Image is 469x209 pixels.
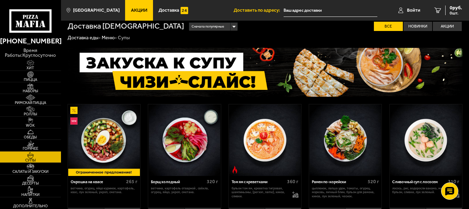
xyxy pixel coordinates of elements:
span: 0 шт. [450,11,462,15]
span: Доставить по адресу: [234,8,284,13]
span: 520 г [368,179,379,185]
a: АкционныйНовинкаОкрошка на квасе [68,104,140,176]
label: Акции [433,22,462,31]
a: Борщ холодный [148,104,221,176]
img: Окрошка на квасе [68,104,140,176]
span: 310 г [448,179,459,185]
p: ветчина, огурец, яйцо куриное, картофель, квас, лук зеленый, укроп, сметана. [71,186,138,194]
span: Сначала популярные [192,22,224,31]
img: Сливочный суп с лососем [390,104,462,176]
span: [GEOGRAPHIC_DATA] [73,8,120,13]
p: ветчина, картофель отварной , свёкла, огурец, яйцо, укроп, сметана. [151,186,218,194]
span: 360 г [287,179,298,185]
div: Борщ холодный [151,180,205,185]
div: Том ям с креветками [232,180,286,185]
a: Рамен по-корейски [309,104,381,176]
img: Новинка [70,117,78,125]
p: бульон том ям, креветка тигровая, шампиньоны, [PERSON_NAME], кинза, сливки. [232,186,287,198]
img: Том ям с креветками [229,104,301,176]
span: 265 г [126,179,137,185]
div: Рамен по-корейски [312,180,366,185]
img: Акционный [70,107,78,114]
a: Острое блюдоТом ям с креветками [229,104,301,176]
h1: Доставка [DEMOGRAPHIC_DATA] [68,22,184,30]
label: Новинки [404,22,432,31]
span: Доставка [159,8,179,13]
span: Акции [131,8,147,13]
p: лосось, рис, водоросли вакамэ, мисо бульон, сливки, лук зеленый. [392,186,448,194]
img: 15daf4d41897b9f0e9f617042186c801.svg [181,7,188,14]
img: Рамен по-корейски [309,104,381,176]
div: Сливочный суп с лососем [392,180,446,185]
img: Борщ холодный [149,104,221,176]
img: Острое блюдо [231,166,238,173]
a: Доставка еды- [68,35,101,41]
label: Все [374,22,403,31]
a: Меню- [102,35,117,41]
span: 320 г [207,179,218,185]
span: 0 руб. [450,6,462,10]
div: Супы [118,35,130,41]
div: Окрошка на квасе [71,180,125,185]
span: Войти [407,8,420,13]
input: Ваш адрес доставки [284,4,377,17]
p: цыпленок, лапша удон, томаты, огурец, морковь, яичный блин, бульон для рамена, кинза, лук зеленый... [312,186,379,198]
